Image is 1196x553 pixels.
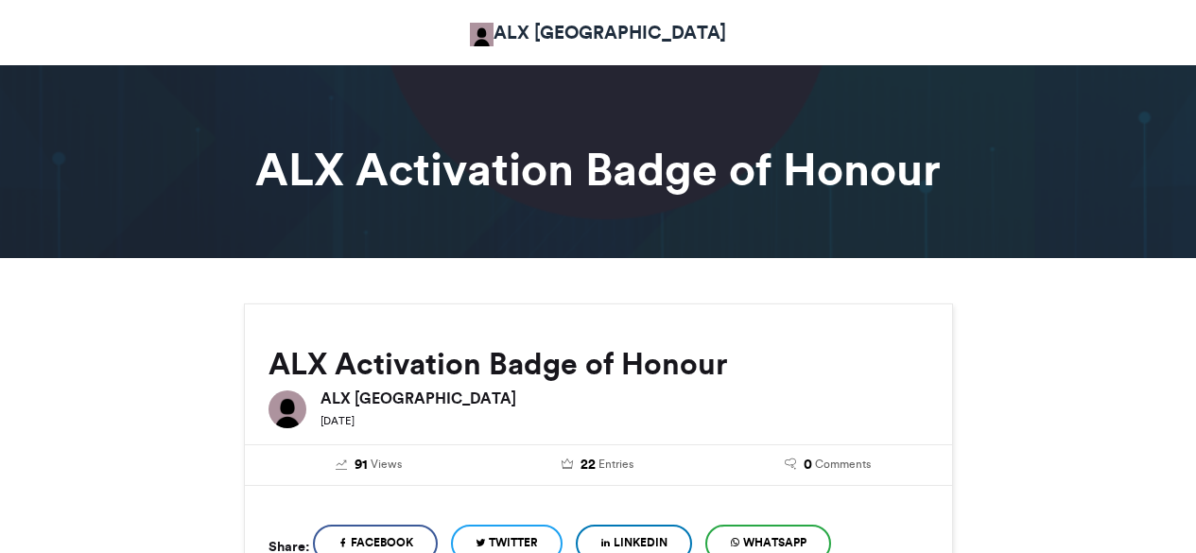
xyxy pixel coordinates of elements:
[355,455,368,475] span: 91
[321,390,928,406] h6: ALX [GEOGRAPHIC_DATA]
[727,455,928,475] a: 0 Comments
[74,147,1123,192] h1: ALX Activation Badge of Honour
[614,534,667,551] span: LinkedIn
[804,455,812,475] span: 0
[269,347,928,381] h2: ALX Activation Badge of Honour
[269,390,306,428] img: ALX Africa
[489,534,538,551] span: Twitter
[497,455,699,475] a: 22 Entries
[351,534,413,551] span: Facebook
[269,455,470,475] a: 91 Views
[371,456,402,473] span: Views
[470,23,494,46] img: ALX Africa
[581,455,596,475] span: 22
[598,456,633,473] span: Entries
[470,19,726,46] a: ALX [GEOGRAPHIC_DATA]
[815,456,871,473] span: Comments
[743,534,806,551] span: WhatsApp
[321,414,355,427] small: [DATE]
